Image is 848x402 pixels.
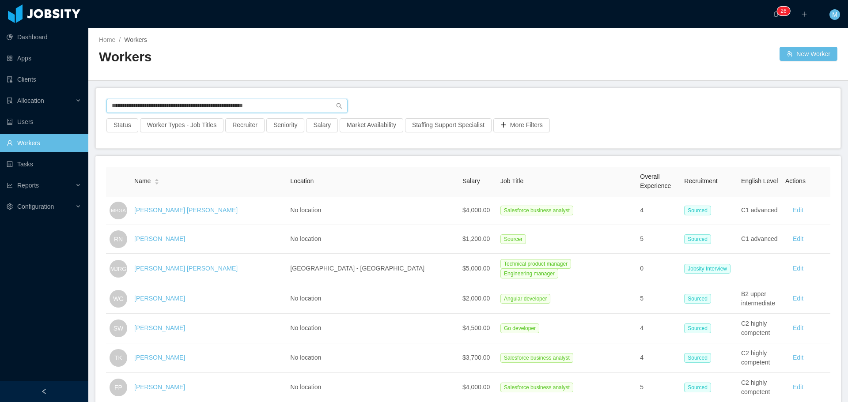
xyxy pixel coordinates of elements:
a: Edit [793,235,803,242]
td: C1 advanced [738,225,782,254]
p: 2 [780,7,784,15]
i: icon: plus [801,11,807,17]
a: [PERSON_NAME] [PERSON_NAME] [134,265,238,272]
a: Edit [793,383,803,391]
td: 0 [636,254,681,284]
span: MJRG [110,260,126,277]
span: $5,000.00 [462,265,490,272]
span: Job Title [500,177,523,184]
a: Edit [793,295,803,302]
span: $4,000.00 [462,207,490,214]
button: Market Availability [340,118,403,132]
td: B2 upper intermediate [738,284,782,314]
i: icon: caret-up [155,178,159,180]
span: Reports [17,182,39,189]
span: Sourcer [500,234,526,244]
a: [PERSON_NAME] [PERSON_NAME] [134,207,238,214]
td: No location [287,314,459,343]
span: English Level [741,177,778,184]
span: Salesforce business analyst [500,206,573,215]
h2: Workers [99,48,468,66]
td: C2 highly competent [738,314,782,343]
i: icon: solution [7,98,13,104]
a: Edit [793,354,803,361]
a: Sourced [684,383,715,391]
span: Overall Experience [640,173,671,189]
span: SW [114,319,124,337]
button: icon: plusMore Filters [493,118,550,132]
span: Workers [124,36,147,43]
button: Staffing Support Specialist [405,118,492,132]
span: Location [290,177,314,184]
span: Actions [785,177,806,184]
a: Edit [793,207,803,214]
a: [PERSON_NAME] [134,383,185,391]
a: Sourced [684,354,715,361]
a: icon: pie-chartDashboard [7,28,81,46]
span: Salary [462,177,480,184]
span: Sourced [684,383,711,392]
a: Edit [793,324,803,331]
span: Sourced [684,294,711,304]
sup: 26 [777,7,790,15]
span: Configuration [17,203,54,210]
span: Salesforce business analyst [500,383,573,392]
span: WG [113,290,124,308]
td: 5 [636,284,681,314]
span: M [832,9,837,20]
button: icon: usergroup-addNew Worker [780,47,837,61]
td: No location [287,196,459,225]
span: Technical product manager [500,259,571,269]
span: Sourced [684,353,711,363]
a: icon: profileTasks [7,155,81,173]
button: Recruiter [225,118,265,132]
div: Sort [154,177,159,184]
span: Go developer [500,323,539,333]
span: Recruitment [684,177,717,184]
td: 4 [636,196,681,225]
span: Sourced [684,323,711,333]
a: [PERSON_NAME] [134,295,185,302]
a: [PERSON_NAME] [134,324,185,331]
i: icon: search [336,103,342,109]
span: RN [114,230,123,248]
button: Status [106,118,138,132]
span: Name [134,177,151,186]
span: TK [114,349,122,367]
span: $1,200.00 [462,235,490,242]
a: [PERSON_NAME] [134,354,185,361]
span: $3,700.00 [462,354,490,361]
a: Sourced [684,295,715,302]
span: $4,000.00 [462,383,490,391]
button: Worker Types - Job Titles [140,118,223,132]
span: / [119,36,121,43]
span: MBGA [111,203,126,218]
td: No location [287,225,459,254]
i: icon: setting [7,203,13,210]
span: Sourced [684,234,711,244]
span: Angular developer [500,294,550,304]
span: Jobsity Interview [684,264,731,274]
span: $2,000.00 [462,295,490,302]
a: Edit [793,265,803,272]
td: 4 [636,343,681,373]
i: icon: bell [773,11,779,17]
td: 4 [636,314,681,343]
span: Salesforce business analyst [500,353,573,363]
span: $4,500.00 [462,324,490,331]
p: 6 [784,7,787,15]
td: No location [287,284,459,314]
span: Allocation [17,97,44,104]
td: C1 advanced [738,196,782,225]
a: Jobsity Interview [684,265,734,272]
a: icon: appstoreApps [7,49,81,67]
a: [PERSON_NAME] [134,235,185,242]
td: No location [287,343,459,373]
a: icon: userWorkers [7,134,81,152]
span: Engineering manager [500,269,558,278]
a: icon: auditClients [7,71,81,88]
a: Sourced [684,235,715,242]
span: Sourced [684,206,711,215]
i: icon: line-chart [7,182,13,188]
td: [GEOGRAPHIC_DATA] - [GEOGRAPHIC_DATA] [287,254,459,284]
